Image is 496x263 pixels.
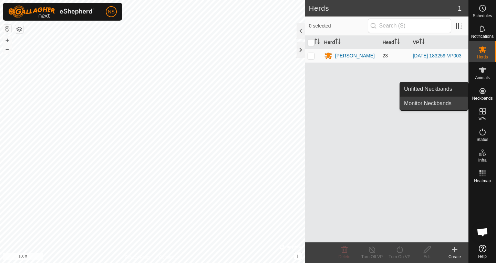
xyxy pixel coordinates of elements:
a: Contact Us [159,254,179,260]
img: Gallagher Logo [8,6,94,18]
span: VPs [478,117,486,121]
span: 0 selected [309,22,368,30]
span: i [297,253,299,259]
div: [PERSON_NAME] [335,52,375,59]
button: – [3,45,11,53]
th: VP [410,36,468,49]
span: Schedules [473,14,492,18]
p-sorticon: Activate to sort [335,40,341,45]
div: Turn Off VP [358,254,386,260]
p-sorticon: Activate to sort [394,40,400,45]
a: [DATE] 183259-VP003 [413,53,461,58]
button: Reset Map [3,25,11,33]
span: Neckbands [472,96,493,100]
input: Search (S) [368,19,451,33]
span: Herds [477,55,488,59]
span: Monitor Neckbands [404,99,452,108]
span: 23 [382,53,388,58]
span: Infra [478,158,486,162]
a: Monitor Neckbands [400,97,468,110]
th: Herd [321,36,380,49]
span: Delete [339,254,351,259]
div: Edit [413,254,441,260]
p-sorticon: Activate to sort [419,40,425,45]
a: Unfitted Neckbands [400,82,468,96]
a: Help [469,242,496,261]
span: 1 [458,3,462,13]
span: Help [478,254,487,259]
a: Privacy Policy [125,254,151,260]
span: NS [108,8,114,15]
button: Map Layers [15,25,23,33]
div: Open chat [472,222,493,242]
button: + [3,36,11,44]
div: Turn On VP [386,254,413,260]
span: Unfitted Neckbands [404,85,452,93]
h2: Herds [309,4,458,12]
span: Animals [475,76,490,80]
span: Notifications [471,34,494,39]
div: Create [441,254,468,260]
p-sorticon: Activate to sort [314,40,320,45]
span: Status [476,138,488,142]
span: Heatmap [474,179,491,183]
button: i [294,252,302,260]
th: Head [380,36,410,49]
